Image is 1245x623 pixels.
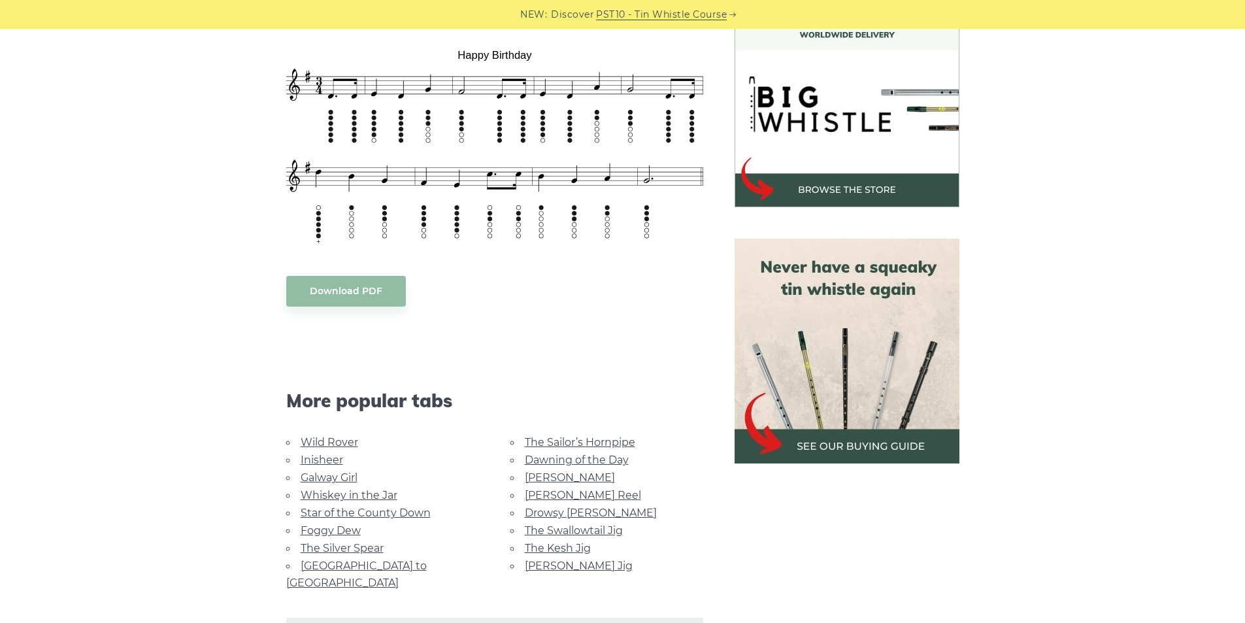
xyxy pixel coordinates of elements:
[525,524,623,537] a: The Swallowtail Jig
[735,239,959,463] img: tin whistle buying guide
[525,542,591,554] a: The Kesh Jig
[525,471,615,484] a: [PERSON_NAME]
[301,489,397,501] a: Whiskey in the Jar
[301,471,357,484] a: Galway Girl
[286,390,703,412] span: More popular tabs
[525,454,629,466] a: Dawning of the Day
[286,276,406,307] a: Download PDF
[301,507,431,519] a: Star of the County Down
[301,542,384,554] a: The Silver Spear
[551,7,594,22] span: Discover
[301,524,361,537] a: Foggy Dew
[520,7,547,22] span: NEW:
[525,436,635,448] a: The Sailor’s Hornpipe
[301,454,343,466] a: Inisheer
[525,560,633,572] a: [PERSON_NAME] Jig
[301,436,358,448] a: Wild Rover
[286,40,703,249] img: Happy Birthday Tin Whistle Tab & Sheet Music
[596,7,727,22] a: PST10 - Tin Whistle Course
[286,560,427,589] a: [GEOGRAPHIC_DATA] to [GEOGRAPHIC_DATA]
[525,489,641,501] a: [PERSON_NAME] Reel
[525,507,657,519] a: Drowsy [PERSON_NAME]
